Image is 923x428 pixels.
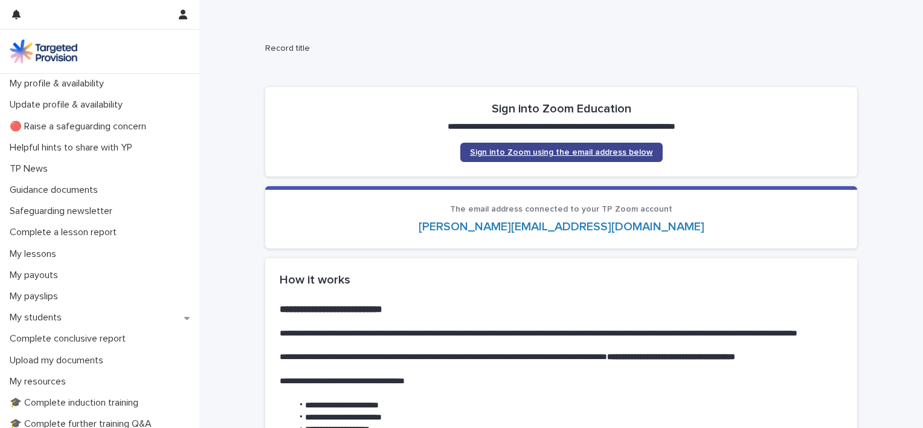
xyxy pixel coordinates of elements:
p: My students [5,312,71,323]
p: Complete a lesson report [5,227,126,238]
h2: How it works [280,273,843,287]
p: Helpful hints to share with YP [5,142,142,154]
p: Complete conclusive report [5,333,135,345]
p: My lessons [5,248,66,260]
p: Update profile & availability [5,99,132,111]
p: My resources [5,376,76,387]
p: Guidance documents [5,184,108,196]
h2: Record title [265,44,852,54]
p: My payouts [5,270,68,281]
p: 🔴 Raise a safeguarding concern [5,121,156,132]
p: Upload my documents [5,355,113,366]
p: My profile & availability [5,78,114,89]
p: TP News [5,163,57,175]
a: [PERSON_NAME][EMAIL_ADDRESS][DOMAIN_NAME] [419,221,704,233]
span: Sign into Zoom using the email address below [470,148,653,157]
span: The email address connected to your TP Zoom account [450,205,672,213]
p: My payslips [5,291,68,302]
a: Sign into Zoom using the email address below [460,143,663,162]
img: M5nRWzHhSzIhMunXDL62 [10,39,77,63]
p: 🎓 Complete induction training [5,397,148,409]
p: Safeguarding newsletter [5,206,122,217]
h2: Sign into Zoom Education [492,102,631,116]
